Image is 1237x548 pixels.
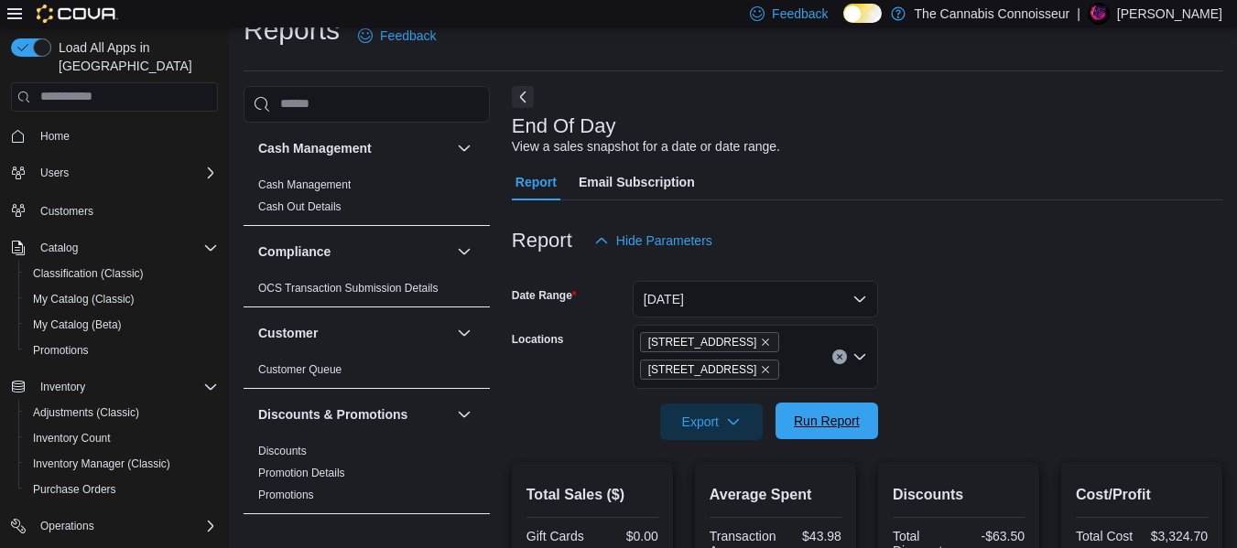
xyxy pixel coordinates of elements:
[33,376,92,398] button: Inventory
[783,529,841,543] div: $43.98
[33,125,77,147] a: Home
[40,204,93,219] span: Customers
[258,363,342,376] a: Customer Queue
[526,484,658,506] h2: Total Sales ($)
[616,231,712,250] span: Hide Parameters
[33,431,111,446] span: Inventory Count
[37,5,118,23] img: Cova
[26,288,142,310] a: My Catalog (Classic)
[26,263,218,285] span: Classification (Classic)
[258,178,351,191] a: Cash Management
[33,162,218,184] span: Users
[26,402,218,424] span: Adjustments (Classic)
[258,242,331,261] h3: Compliance
[26,288,218,310] span: My Catalog (Classic)
[33,482,116,497] span: Purchase Orders
[453,137,475,159] button: Cash Management
[26,453,218,475] span: Inventory Manager (Classic)
[258,444,307,458] span: Discounts
[258,324,450,342] button: Customer
[671,403,752,440] span: Export
[258,242,450,261] button: Compliance
[258,405,407,424] h3: Discounts & Promotions
[258,281,439,295] span: OCS Transaction Submission Details
[33,405,139,420] span: Adjustments (Classic)
[258,199,342,214] span: Cash Out Details
[258,139,450,157] button: Cash Management
[33,266,144,281] span: Classification (Classic)
[512,86,534,108] button: Next
[18,312,225,338] button: My Catalog (Beta)
[33,457,170,471] span: Inventory Manager (Classic)
[258,488,314,502] span: Promotions
[1076,529,1138,543] div: Total Cost
[258,489,314,501] a: Promotions
[1076,484,1208,506] h2: Cost/Profit
[4,123,225,149] button: Home
[244,12,340,48] h1: Reports
[4,374,225,400] button: Inventory
[258,200,342,213] a: Cash Out Details
[26,339,218,361] span: Promotions
[660,403,763,440] button: Export
[18,451,225,477] button: Inventory Manager (Classic)
[33,317,122,332] span: My Catalog (Beta)
[4,160,225,186] button: Users
[40,129,70,144] span: Home
[26,402,146,424] a: Adjustments (Classic)
[18,477,225,502] button: Purchase Orders
[33,124,218,147] span: Home
[380,27,436,45] span: Feedback
[40,166,69,180] span: Users
[512,115,616,137] h3: End Of Day
[453,322,475,344] button: Customer
[1145,529,1208,543] div: $3,324.70
[648,333,757,351] span: [STREET_ADDRESS]
[26,263,151,285] a: Classification (Classic)
[893,484,1025,506] h2: Discounts
[526,529,589,543] div: Gift Cards
[852,349,867,364] button: Open list of options
[26,427,118,449] a: Inventory Count
[33,162,76,184] button: Users
[351,17,443,54] a: Feedback
[244,174,490,225] div: Cash Management
[26,314,129,336] a: My Catalog (Beta)
[4,235,225,261] button: Catalog
[33,515,102,537] button: Operations
[832,349,847,364] button: Clear input
[33,200,101,222] a: Customers
[40,241,78,255] span: Catalog
[453,403,475,425] button: Discounts & Promotions
[26,339,96,361] a: Promotions
[258,282,439,295] a: OCS Transaction Submission Details
[26,478,218,500] span: Purchase Orders
[40,380,85,394] span: Inventory
[33,237,218,259] span: Catalog
[244,440,490,513] div: Discounts & Promotions
[244,277,490,306] div: Compliance
[51,38,218,75] span: Load All Apps in [GEOGRAPHIC_DATA]
[843,4,882,23] input: Dark Mode
[26,453,178,475] a: Inventory Manager (Classic)
[33,515,218,537] span: Operations
[1117,3,1222,25] p: [PERSON_NAME]
[640,332,780,352] span: 2-1874 Scugog Street
[18,261,225,286] button: Classification (Classic)
[648,360,757,379] span: [STREET_ADDRESS]
[33,292,135,306] span: My Catalog (Classic)
[258,445,307,457] a: Discounts
[772,5,828,23] span: Feedback
[587,222,720,259] button: Hide Parameters
[18,425,225,451] button: Inventory Count
[258,405,450,424] button: Discounts & Promotions
[1088,3,1110,25] div: Tim Van Hoof
[18,286,225,312] button: My Catalog (Classic)
[760,337,771,348] button: Remove 2-1874 Scugog Street from selection in this group
[40,519,94,533] span: Operations
[258,466,345,480] span: Promotion Details
[843,23,844,24] span: Dark Mode
[258,324,318,342] h3: Customer
[26,314,218,336] span: My Catalog (Beta)
[776,403,878,439] button: Run Report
